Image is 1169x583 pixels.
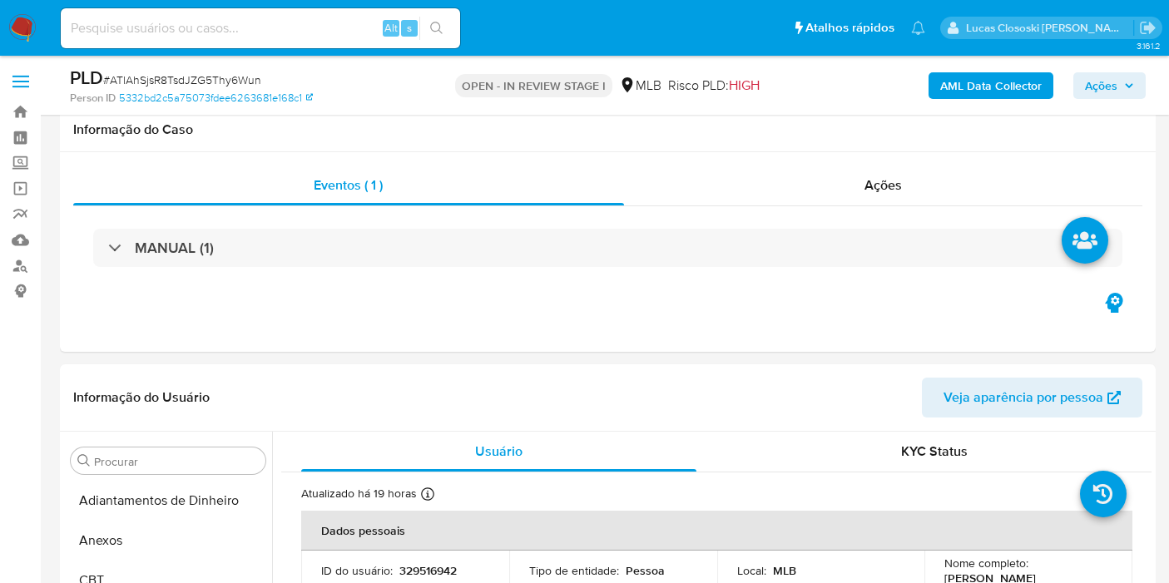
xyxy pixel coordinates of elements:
span: Atalhos rápidos [805,19,894,37]
a: Sair [1139,19,1157,37]
span: KYC Status [901,442,968,461]
span: s [407,20,412,36]
h1: Informação do Usuário [73,389,210,406]
p: MLB [773,563,796,578]
p: Tipo de entidade : [529,563,619,578]
span: Veja aparência por pessoa [944,378,1103,417]
button: Veja aparência por pessoa [922,378,1142,417]
span: Risco PLD: [668,77,760,95]
span: Usuário [475,442,523,461]
a: 5332bd2c5a75073fdee6263681e168c1 [119,91,313,106]
button: Adiantamentos de Dinheiro [64,481,272,521]
p: OPEN - IN REVIEW STAGE I [455,74,612,97]
b: PLD [70,64,103,91]
input: Procurar [94,454,259,469]
span: # ATlAhSjsR8TsdJZG5Thy6Wun [103,72,261,88]
span: Ações [864,175,902,195]
b: Person ID [70,91,116,106]
span: HIGH [729,76,760,95]
p: Local : [737,563,766,578]
span: Alt [384,20,398,36]
span: Ações [1085,72,1117,99]
button: Ações [1073,72,1146,99]
p: 329516942 [399,563,457,578]
input: Pesquise usuários ou casos... [61,17,460,39]
button: Procurar [77,454,91,467]
button: Anexos [64,521,272,561]
h1: Informação do Caso [73,121,1142,138]
p: Atualizado há 19 horas [301,486,417,501]
span: Eventos ( 1 ) [314,175,383,195]
p: lucas.clososki@mercadolivre.com [966,20,1134,36]
p: Nome completo : [944,556,1028,571]
button: AML Data Collector [929,72,1053,99]
button: search-icon [419,17,453,40]
th: Dados pessoais [301,511,1132,551]
a: Notificações [911,21,925,35]
p: ID do usuário : [321,563,393,578]
h3: MANUAL (1) [135,239,214,257]
div: MLB [619,77,661,95]
b: AML Data Collector [940,72,1042,99]
p: Pessoa [626,563,665,578]
div: MANUAL (1) [93,229,1122,267]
